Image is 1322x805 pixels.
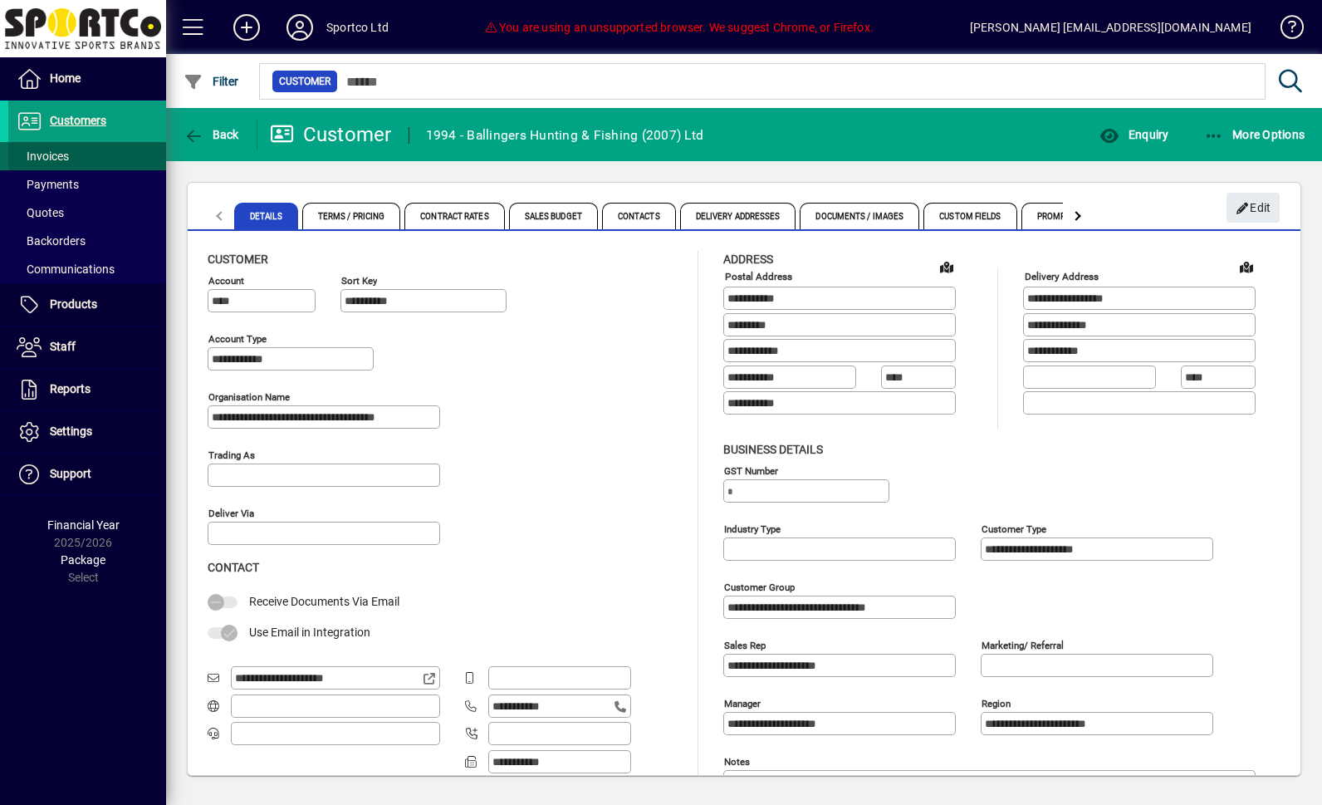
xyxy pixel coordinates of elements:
[166,120,257,150] app-page-header-button: Back
[1095,120,1173,150] button: Enquiry
[208,253,268,266] span: Customer
[602,203,676,229] span: Contacts
[8,255,166,283] a: Communications
[426,122,704,149] div: 1994 - Ballingers Hunting & Fishing (2007) Ltd
[17,206,64,219] span: Quotes
[8,227,166,255] a: Backorders
[208,333,267,345] mat-label: Account Type
[184,128,239,141] span: Back
[17,150,69,163] span: Invoices
[723,253,773,266] span: Address
[179,66,243,96] button: Filter
[724,755,750,767] mat-label: Notes
[17,178,79,191] span: Payments
[8,58,166,100] a: Home
[1200,120,1310,150] button: More Options
[933,253,960,280] a: View on map
[50,297,97,311] span: Products
[249,595,399,608] span: Receive Documents Via Email
[208,275,244,287] mat-label: Account
[1268,3,1301,57] a: Knowledge Base
[47,518,120,532] span: Financial Year
[8,142,166,170] a: Invoices
[970,14,1251,41] div: [PERSON_NAME] [EMAIL_ADDRESS][DOMAIN_NAME]
[249,626,370,639] span: Use Email in Integration
[50,114,106,127] span: Customers
[208,449,255,461] mat-label: Trading as
[302,203,401,229] span: Terms / Pricing
[982,639,1064,650] mat-label: Marketing/ Referral
[800,203,919,229] span: Documents / Images
[179,120,243,150] button: Back
[50,382,91,395] span: Reports
[1227,193,1280,223] button: Edit
[1236,194,1271,222] span: Edit
[341,275,377,287] mat-label: Sort key
[8,454,166,495] a: Support
[1233,253,1260,280] a: View on map
[8,326,166,368] a: Staff
[724,523,781,534] mat-label: Industry type
[1021,203,1092,229] span: Prompts
[50,340,76,353] span: Staff
[724,581,795,592] mat-label: Customer group
[1099,128,1168,141] span: Enquiry
[680,203,796,229] span: Delivery Addresses
[982,523,1046,534] mat-label: Customer type
[723,443,823,456] span: Business details
[326,14,389,41] div: Sportco Ltd
[17,263,115,276] span: Communications
[8,199,166,227] a: Quotes
[8,411,166,453] a: Settings
[485,21,874,34] span: You are using an unsupported browser. We suggest Chrome, or Firefox.
[724,639,766,650] mat-label: Sales rep
[279,73,330,90] span: Customer
[50,425,92,438] span: Settings
[208,508,254,519] mat-label: Deliver via
[724,697,761,709] mat-label: Manager
[404,203,504,229] span: Contract Rates
[220,12,273,42] button: Add
[724,464,778,476] mat-label: GST Number
[234,203,298,229] span: Details
[273,12,326,42] button: Profile
[982,697,1011,709] mat-label: Region
[8,369,166,410] a: Reports
[50,71,81,85] span: Home
[208,391,290,403] mat-label: Organisation name
[208,561,259,574] span: Contact
[50,467,91,480] span: Support
[923,203,1016,229] span: Custom Fields
[61,553,105,567] span: Package
[8,170,166,199] a: Payments
[1204,128,1305,141] span: More Options
[184,75,239,88] span: Filter
[8,284,166,326] a: Products
[270,121,392,148] div: Customer
[509,203,598,229] span: Sales Budget
[17,234,86,248] span: Backorders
